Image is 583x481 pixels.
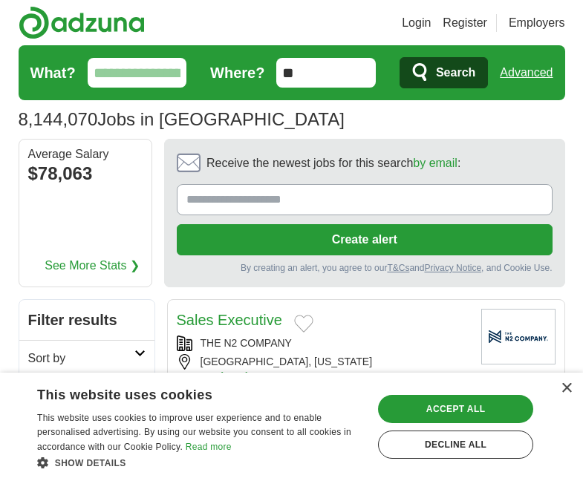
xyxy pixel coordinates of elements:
div: Average Salary [28,148,143,160]
a: Sort by [19,340,154,376]
div: $78,063 [28,160,143,187]
a: Read more, opens a new window [186,442,232,452]
h2: Sort by [28,350,134,367]
div: Show details [37,455,363,470]
div: Decline all [378,431,533,459]
div: Close [561,383,572,394]
a: Employers [509,14,565,32]
label: What? [30,62,76,84]
a: Privacy Notice [424,263,481,273]
span: + [201,370,206,384]
a: Register [443,14,487,32]
a: T&Cs [387,263,409,273]
h2: Filter results [19,300,154,340]
span: Receive the newest jobs for this search : [206,154,460,172]
div: THE N2 COMPANY [177,336,469,351]
button: Add to favorite jobs [294,315,313,333]
button: +10 locations [201,370,469,384]
img: Company logo [481,309,556,364]
div: Accept all [378,395,533,423]
div: This website uses cookies [37,382,326,404]
img: Adzuna logo [19,6,145,39]
div: By creating an alert, you agree to our and , and Cookie Use. [177,261,553,275]
a: See More Stats ❯ [45,257,140,275]
a: Login [402,14,431,32]
span: Show details [55,458,126,468]
div: [GEOGRAPHIC_DATA], [US_STATE] [177,354,469,384]
span: This website uses cookies to improve user experience and to enable personalised advertising. By u... [37,413,351,453]
a: Sales Executive [177,312,282,328]
a: Advanced [500,58,553,88]
span: 8,144,070 [19,106,98,133]
h1: Jobs in [GEOGRAPHIC_DATA] [19,109,345,129]
label: Where? [210,62,264,84]
button: Search [400,57,488,88]
a: by email [413,157,457,169]
span: Search [436,58,475,88]
button: Create alert [177,224,553,255]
